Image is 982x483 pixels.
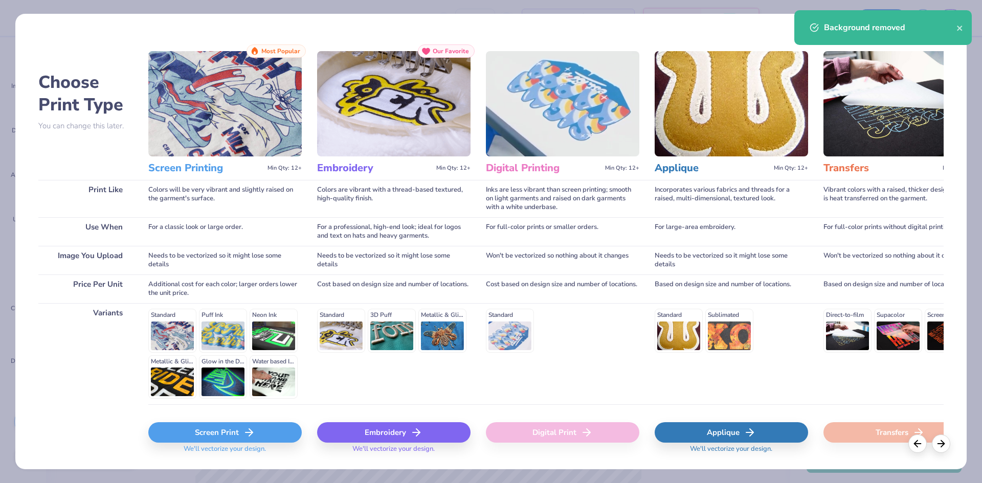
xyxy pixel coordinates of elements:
[486,246,639,274] div: Won't be vectorized so nothing about it changes
[824,21,956,34] div: Background removed
[956,21,964,34] button: close
[317,217,471,246] div: For a professional, high-end look; ideal for logos and text on hats and heavy garments.
[148,162,263,175] h3: Screen Printing
[486,162,601,175] h3: Digital Printing
[38,303,133,404] div: Variants
[605,165,639,172] span: Min Qty: 12+
[317,274,471,303] div: Cost based on design size and number of locations.
[148,51,302,156] img: Screen Printing
[655,217,808,246] div: For large-area embroidery.
[486,180,639,217] div: Inks are less vibrant than screen printing; smooth on light garments and raised on dark garments ...
[38,71,133,116] h2: Choose Print Type
[348,445,439,459] span: We'll vectorize your design.
[148,217,302,246] div: For a classic look or large order.
[317,51,471,156] img: Embroidery
[655,180,808,217] div: Incorporates various fabrics and threads for a raised, multi-dimensional, textured look.
[180,445,270,459] span: We'll vectorize your design.
[943,165,977,172] span: Min Qty: 12+
[486,51,639,156] img: Digital Printing
[823,162,939,175] h3: Transfers
[823,217,977,246] div: For full-color prints without digital printing.
[38,246,133,274] div: Image You Upload
[433,48,469,55] span: Our Favorite
[38,180,133,217] div: Print Like
[655,51,808,156] img: Applique
[655,274,808,303] div: Based on design size and number of locations.
[261,48,300,55] span: Most Popular
[823,180,977,217] div: Vibrant colors with a raised, thicker design since it is heat transferred on the garment.
[823,274,977,303] div: Based on design size and number of locations.
[486,274,639,303] div: Cost based on design size and number of locations.
[823,51,977,156] img: Transfers
[317,162,432,175] h3: Embroidery
[436,165,471,172] span: Min Qty: 12+
[823,422,977,443] div: Transfers
[148,274,302,303] div: Additional cost for each color; larger orders lower the unit price.
[38,274,133,303] div: Price Per Unit
[38,122,133,130] p: You can change this later.
[774,165,808,172] span: Min Qty: 12+
[655,422,808,443] div: Applique
[148,246,302,274] div: Needs to be vectorized so it might lose some details
[148,180,302,217] div: Colors will be very vibrant and slightly raised on the garment's surface.
[148,422,302,443] div: Screen Print
[486,217,639,246] div: For full-color prints or smaller orders.
[486,422,639,443] div: Digital Print
[38,217,133,246] div: Use When
[317,246,471,274] div: Needs to be vectorized so it might lose some details
[655,162,770,175] h3: Applique
[317,422,471,443] div: Embroidery
[686,445,776,459] span: We'll vectorize your design.
[823,246,977,274] div: Won't be vectorized so nothing about it changes
[317,180,471,217] div: Colors are vibrant with a thread-based textured, high-quality finish.
[267,165,302,172] span: Min Qty: 12+
[655,246,808,274] div: Needs to be vectorized so it might lose some details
